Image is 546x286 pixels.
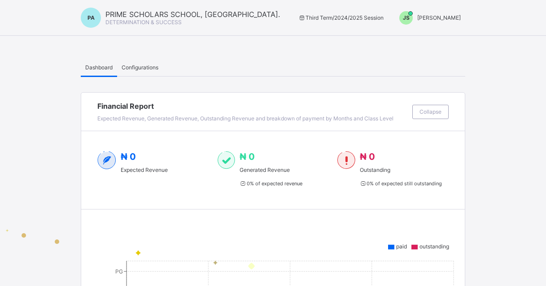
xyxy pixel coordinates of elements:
span: DETERMINATION & SUCCESS [105,19,182,26]
span: Collapse [419,108,441,115]
img: outstanding-1.146d663e52f09953f639664a84e30106.svg [337,151,355,169]
span: PA [87,14,95,21]
img: paid-1.3eb1404cbcb1d3b736510a26bbfa3ccb.svg [218,151,235,169]
span: Financial Report [97,102,408,111]
span: Outstanding [360,166,442,173]
span: 0 % of expected still outstanding [360,180,442,187]
span: [PERSON_NAME] [417,14,461,21]
span: Expected Revenue, Generated Revenue, Outstanding Revenue and breakdown of payment by Months and C... [97,115,393,122]
span: paid [396,243,407,250]
span: outstanding [419,243,449,250]
span: Configurations [122,64,158,71]
span: Generated Revenue [240,166,302,173]
span: ₦ 0 [121,151,136,162]
span: Dashboard [85,64,113,71]
span: PRIME SCHOLARS SCHOOL, [GEOGRAPHIC_DATA]. [105,10,280,19]
span: Expected Revenue [121,166,168,173]
span: ₦ 0 [240,151,255,162]
span: session/term information [298,14,384,21]
span: 0 % of expected revenue [240,180,302,187]
tspan: PG [115,268,123,275]
img: expected-2.4343d3e9d0c965b919479240f3db56ac.svg [97,151,116,169]
span: JS [403,14,410,21]
span: ₦ 0 [360,151,375,162]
